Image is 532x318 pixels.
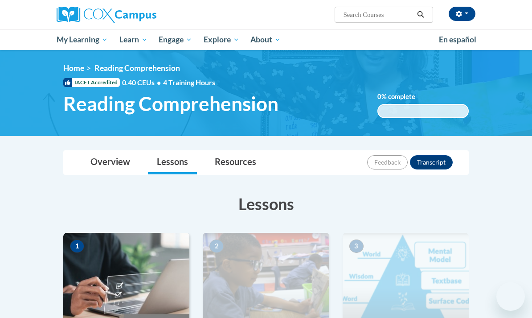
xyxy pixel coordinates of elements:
a: My Learning [51,29,114,50]
span: En español [439,35,476,44]
span: 0 [377,93,381,100]
iframe: Button to launch messaging window [496,282,525,311]
div: Main menu [50,29,482,50]
a: Lessons [148,151,197,174]
button: Search [414,9,427,20]
span: 4 Training Hours [163,78,215,87]
a: Resources [206,151,265,174]
span: About [250,34,281,45]
button: Account Settings [449,7,475,21]
a: Learn [114,29,153,50]
span: 3 [349,240,364,253]
a: Home [63,63,84,73]
span: Explore [204,34,239,45]
a: Engage [153,29,198,50]
span: Engage [159,34,192,45]
span: Reading Comprehension [63,92,278,116]
img: Cox Campus [57,7,156,23]
label: % complete [377,92,429,102]
span: 2 [209,240,224,253]
span: Reading Comprehension [94,63,180,73]
button: Transcript [410,155,453,169]
a: About [245,29,287,50]
a: Explore [198,29,245,50]
span: 0.40 CEUs [122,78,163,87]
a: Overview [82,151,139,174]
button: Feedback [367,155,408,169]
a: En español [433,30,482,49]
span: IACET Accredited [63,78,120,87]
span: • [157,78,161,87]
a: Cox Campus [57,7,187,23]
h3: Lessons [63,193,469,215]
span: Learn [119,34,147,45]
span: My Learning [57,34,108,45]
span: 1 [70,240,84,253]
input: Search Courses [343,9,414,20]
